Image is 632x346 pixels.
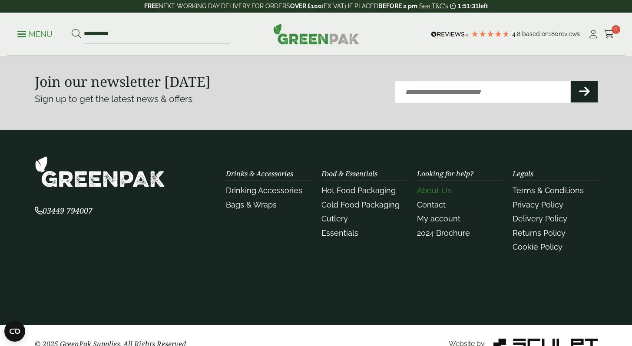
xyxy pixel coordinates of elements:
i: My Account [588,30,599,39]
div: 4.78 Stars [471,30,510,38]
p: Menu [17,29,53,40]
a: See T&C's [419,3,448,10]
a: Contact [417,200,446,209]
strong: FREE [144,3,159,10]
p: Sign up to get the latest news & offers [35,92,288,106]
a: Cold Food Packaging [321,200,400,209]
img: REVIEWS.io [431,31,469,37]
a: About Us [417,186,451,195]
strong: Join our newsletter [DATE] [35,72,211,91]
a: 2024 Brochure [417,228,470,237]
span: left [479,3,488,10]
a: Privacy Policy [513,200,563,209]
strong: OVER £100 [290,3,322,10]
a: Hot Food Packaging [321,186,396,195]
a: My account [417,214,460,223]
a: Bags & Wraps [226,200,277,209]
span: Based on [522,30,549,37]
a: Drinking Accessories [226,186,302,195]
span: 0 [612,25,620,34]
i: Cart [604,30,615,39]
a: 0 [604,28,615,41]
img: GreenPak Supplies [35,156,165,188]
span: 180 [549,30,559,37]
a: Essentials [321,228,358,237]
a: Cutlery [321,214,348,223]
a: 03449 794007 [35,207,93,215]
a: Terms & Conditions [513,186,584,195]
a: Menu [17,29,53,38]
a: Delivery Policy [513,214,567,223]
span: 03449 794007 [35,205,93,216]
img: GreenPak Supplies [273,23,359,44]
a: Cookie Policy [513,242,563,251]
span: 1:51:31 [458,3,479,10]
button: Open CMP widget [4,321,25,342]
span: reviews [559,30,580,37]
span: 4.8 [512,30,522,37]
strong: BEFORE 2 pm [378,3,417,10]
a: Returns Policy [513,228,566,237]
